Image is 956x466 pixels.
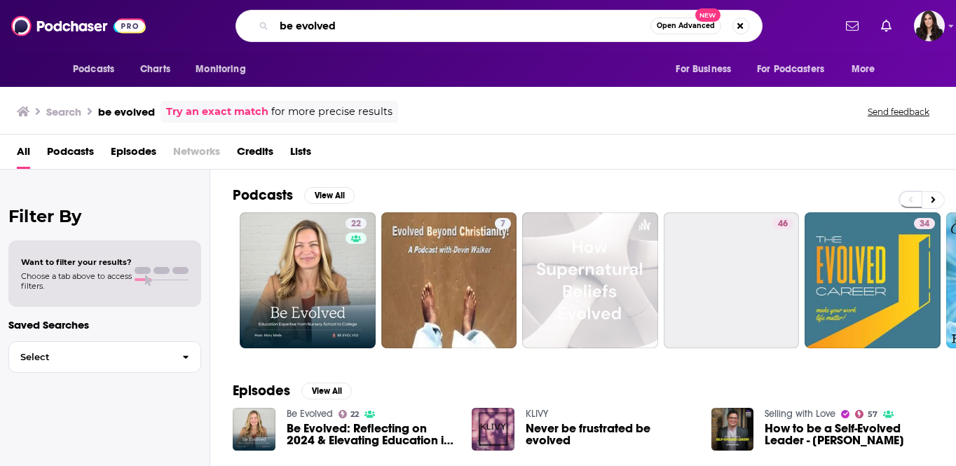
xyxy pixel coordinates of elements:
span: New [695,8,721,22]
span: Monitoring [196,60,245,79]
button: Show profile menu [914,11,945,41]
h2: Episodes [233,382,290,399]
span: Select [9,352,171,362]
a: Selling with Love [765,408,835,420]
span: Charts [140,60,170,79]
button: View All [304,187,355,204]
a: 22 [346,218,367,229]
p: Saved Searches [8,318,201,331]
span: Podcasts [73,60,114,79]
a: 34 [914,218,935,229]
a: 57 [855,410,878,418]
a: Try an exact match [166,104,268,120]
a: KLIVY [526,408,548,420]
span: Logged in as RebeccaShapiro [914,11,945,41]
button: Open AdvancedNew [650,18,721,34]
span: More [852,60,875,79]
a: Podcasts [47,140,94,169]
a: Credits [237,140,273,169]
span: Open Advanced [657,22,715,29]
span: for more precise results [271,104,392,120]
a: Lists [290,140,311,169]
a: How to be a Self-Evolved Leader - Dave McKeown [765,423,934,446]
a: Be Evolved [287,408,333,420]
a: 34 [805,212,941,348]
img: Podchaser - Follow, Share and Rate Podcasts [11,13,146,39]
span: For Business [676,60,731,79]
a: 22 [339,410,360,418]
span: 7 [500,217,505,231]
a: Show notifications dropdown [875,14,897,38]
button: open menu [186,56,264,83]
span: For Podcasters [757,60,824,79]
a: Show notifications dropdown [840,14,864,38]
span: Want to filter your results? [21,257,132,267]
span: Be Evolved: Reflecting on 2024 & Elevating Education in [DATE] [287,423,456,446]
span: Choose a tab above to access filters. [21,271,132,291]
img: Never be frustrated be evolved [472,408,514,451]
img: How to be a Self-Evolved Leader - Dave McKeown [711,408,754,451]
a: All [17,140,30,169]
span: 34 [920,217,929,231]
button: open menu [748,56,845,83]
a: PodcastsView All [233,186,355,204]
a: 7 [381,212,517,348]
input: Search podcasts, credits, & more... [274,15,650,37]
div: Search podcasts, credits, & more... [235,10,763,42]
span: 22 [350,411,359,418]
button: View All [301,383,352,399]
a: 7 [495,218,511,229]
a: Be Evolved: Reflecting on 2024 & Elevating Education in 2025 [287,423,456,446]
span: 57 [868,411,878,418]
button: open menu [666,56,749,83]
a: EpisodesView All [233,382,352,399]
span: 22 [351,217,361,231]
a: 46 [664,212,800,348]
a: Never be frustrated be evolved [526,423,695,446]
button: open menu [63,56,132,83]
img: User Profile [914,11,945,41]
h3: be evolved [98,105,155,118]
span: Networks [173,140,220,169]
button: Send feedback [863,106,934,118]
img: Be Evolved: Reflecting on 2024 & Elevating Education in 2025 [233,408,275,451]
h2: Filter By [8,206,201,226]
a: 22 [240,212,376,348]
a: Charts [131,56,179,83]
button: open menu [842,56,893,83]
h2: Podcasts [233,186,293,204]
a: 46 [772,218,793,229]
a: Episodes [111,140,156,169]
h3: Search [46,105,81,118]
span: 46 [778,217,788,231]
span: How to be a Self-Evolved Leader - [PERSON_NAME] [765,423,934,446]
button: Select [8,341,201,373]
